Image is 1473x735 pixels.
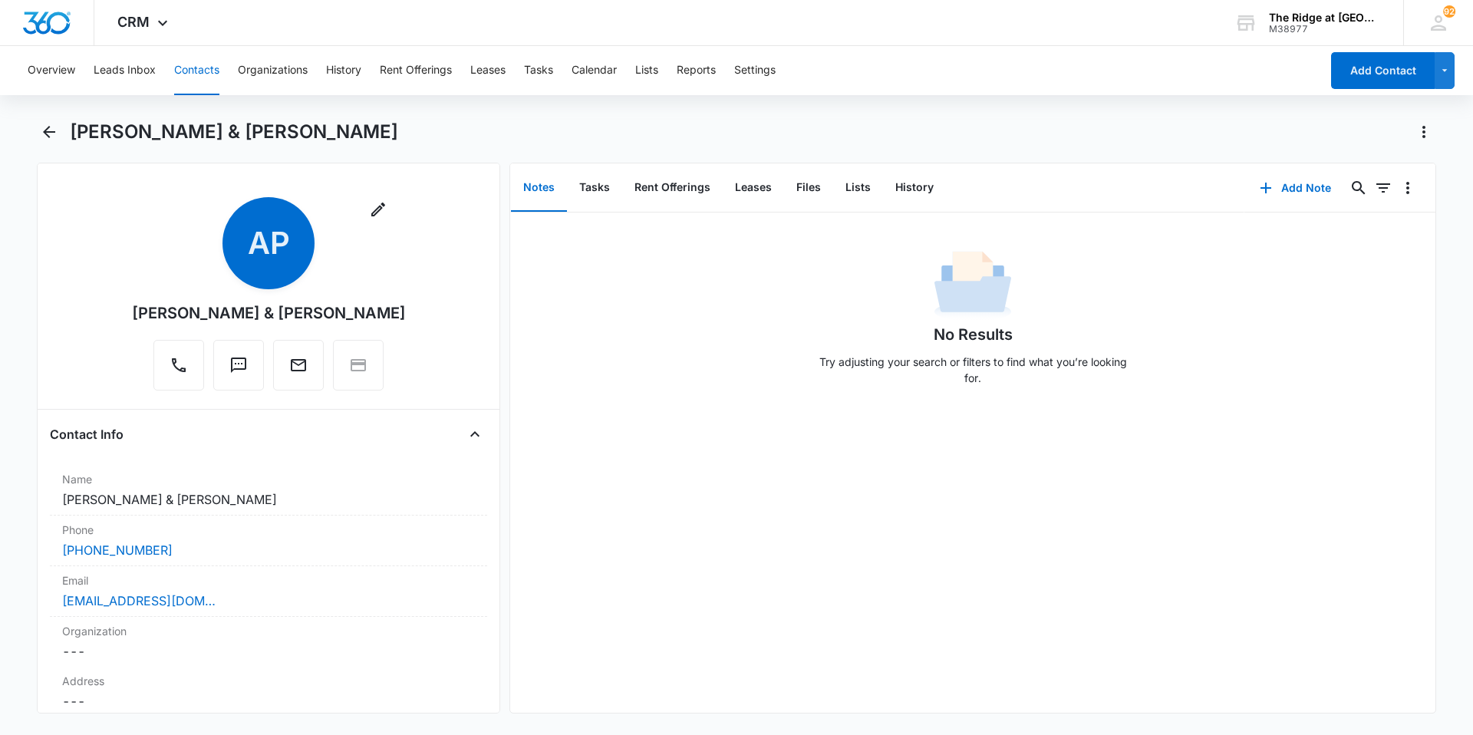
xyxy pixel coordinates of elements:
a: Text [213,364,264,377]
label: Phone [62,522,475,538]
label: Email [62,572,475,588]
div: Email[EMAIL_ADDRESS][DOMAIN_NAME] [50,566,487,617]
button: Add Contact [1331,52,1435,89]
span: CRM [117,14,150,30]
dd: --- [62,642,475,661]
div: [PERSON_NAME] & [PERSON_NAME] [132,302,406,325]
button: Text [213,340,264,391]
a: [PHONE_NUMBER] [62,541,173,559]
label: Organization [62,623,475,639]
button: Leases [723,164,784,212]
div: Name[PERSON_NAME] & [PERSON_NAME] [50,465,487,516]
span: AP [222,197,315,289]
a: Email [273,364,324,377]
div: account id [1269,24,1381,35]
div: Phone[PHONE_NUMBER] [50,516,487,566]
div: notifications count [1443,5,1455,18]
button: Reports [677,46,716,95]
dd: [PERSON_NAME] & [PERSON_NAME] [62,490,475,509]
h1: [PERSON_NAME] & [PERSON_NAME] [70,120,398,143]
a: Call [153,364,204,377]
button: Leases [470,46,506,95]
label: Name [62,471,475,487]
button: Lists [635,46,658,95]
label: Address [62,673,475,689]
button: Lists [833,164,883,212]
div: Address--- [50,667,487,717]
dd: --- [62,692,475,710]
div: Organization--- [50,617,487,667]
div: account name [1269,12,1381,24]
button: Settings [734,46,776,95]
button: Back [37,120,61,144]
h4: Contact Info [50,425,124,443]
button: Close [463,422,487,447]
button: Overview [28,46,75,95]
button: Tasks [567,164,622,212]
button: Leads Inbox [94,46,156,95]
button: Actions [1412,120,1436,144]
button: Files [784,164,833,212]
span: 92 [1443,5,1455,18]
button: Overflow Menu [1396,176,1420,200]
button: Call [153,340,204,391]
p: Try adjusting your search or filters to find what you’re looking for. [812,354,1134,386]
button: Rent Offerings [380,46,452,95]
button: Email [273,340,324,391]
button: Notes [511,164,567,212]
button: Add Note [1244,170,1346,206]
button: Tasks [524,46,553,95]
button: Rent Offerings [622,164,723,212]
button: Search... [1346,176,1371,200]
a: [EMAIL_ADDRESS][DOMAIN_NAME] [62,592,216,610]
img: No Data [934,246,1011,323]
button: Calendar [572,46,617,95]
button: Filters [1371,176,1396,200]
button: Contacts [174,46,219,95]
button: History [326,46,361,95]
button: Organizations [238,46,308,95]
h1: No Results [934,323,1013,346]
button: History [883,164,946,212]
